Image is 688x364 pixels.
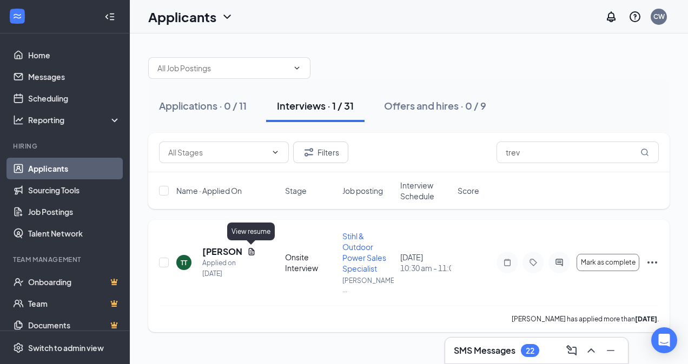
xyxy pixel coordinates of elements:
a: OnboardingCrown [28,271,121,293]
a: Scheduling [28,87,121,109]
a: Sourcing Tools [28,179,121,201]
svg: ChevronDown [221,10,234,23]
div: Offers and hires · 0 / 9 [384,99,486,112]
svg: QuestionInfo [629,10,641,23]
svg: Analysis [13,114,24,125]
input: Search in interviews [497,141,659,163]
svg: Settings [13,342,24,353]
div: TT [181,258,187,267]
svg: Note [501,258,514,267]
div: Switch to admin view [28,342,104,353]
svg: ChevronDown [271,148,280,157]
span: Interview Schedule [400,180,451,201]
div: Open Intercom Messenger [651,327,677,353]
button: ChevronUp [583,342,600,359]
div: Onsite Interview [285,252,336,273]
span: Score [458,185,479,196]
div: View resume [227,223,275,240]
svg: Collapse [104,11,115,22]
input: All Job Postings [157,62,288,74]
input: All Stages [168,146,267,158]
div: Interviews · 1 / 31 [277,99,354,112]
h1: Applicants [148,8,216,26]
svg: ActiveChat [553,258,566,267]
span: Name · Applied On [176,185,242,196]
svg: Filter [302,146,315,159]
div: Team Management [13,255,118,264]
h3: SMS Messages [454,345,515,356]
span: Job posting [342,185,383,196]
p: [PERSON_NAME] ... [342,276,393,294]
svg: Minimize [604,344,617,357]
button: Minimize [602,342,619,359]
a: TeamCrown [28,293,121,314]
a: Home [28,44,121,66]
button: Filter Filters [293,141,348,163]
div: 22 [526,346,534,355]
span: Stihl & Outdoor Power Sales Specialist [342,231,386,273]
div: Applied on [DATE] [202,258,256,279]
a: Applicants [28,158,121,179]
a: Job Postings [28,201,121,223]
svg: Tag [527,258,540,267]
div: CW [653,12,665,21]
span: 10:30 am - 11:00 am [400,262,451,273]
span: Stage [285,185,307,196]
div: Hiring [13,141,118,151]
div: Reporting [28,114,121,125]
b: [DATE] [635,315,657,323]
div: Applications · 0 / 11 [159,99,247,112]
button: ComposeMessage [563,342,580,359]
svg: WorkstreamLogo [12,11,23,22]
svg: ChevronUp [585,344,598,357]
svg: ChevronDown [293,64,301,72]
span: Mark as complete [581,259,636,266]
svg: MagnifyingGlass [640,148,649,157]
h5: [PERSON_NAME] [202,246,243,258]
svg: Notifications [605,10,618,23]
a: DocumentsCrown [28,314,121,336]
p: [PERSON_NAME] has applied more than . [512,314,659,323]
svg: Ellipses [646,256,659,269]
svg: ComposeMessage [565,344,578,357]
a: Messages [28,66,121,87]
div: [DATE] [400,252,451,273]
svg: Document [247,247,256,256]
button: Mark as complete [577,254,639,271]
a: Talent Network [28,223,121,244]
